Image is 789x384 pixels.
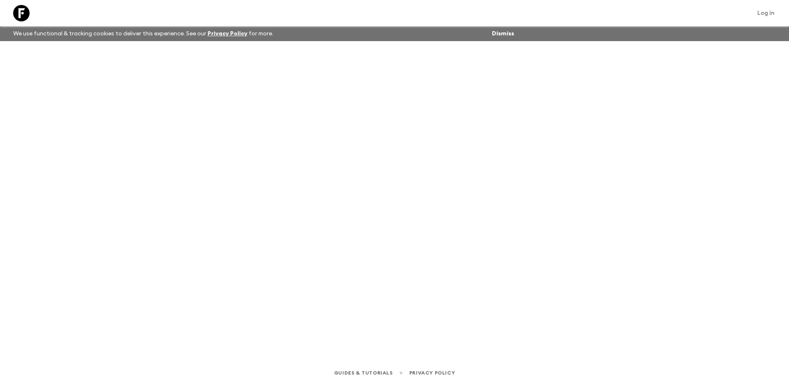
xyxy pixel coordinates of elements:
a: Privacy Policy [409,368,455,377]
button: Dismiss [490,28,516,39]
a: Log in [753,7,779,19]
a: Privacy Policy [208,31,247,37]
a: Guides & Tutorials [334,368,393,377]
p: We use functional & tracking cookies to deliver this experience. See our for more. [10,26,277,41]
